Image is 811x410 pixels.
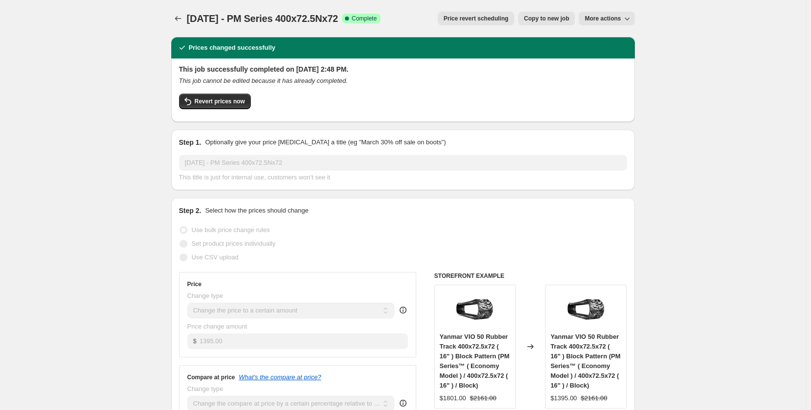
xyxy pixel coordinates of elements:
input: 80.00 [200,333,408,349]
span: Copy to new job [524,15,569,22]
span: Complete [352,15,377,22]
input: 30% off holiday sale [179,155,627,171]
h3: Price [187,280,202,288]
span: This title is just for internal use, customers won't see it [179,174,330,181]
button: Copy to new job [518,12,575,25]
h6: STOREFRONT EXAMPLE [434,272,627,280]
h3: Compare at price [187,373,235,381]
span: Price revert scheduling [444,15,508,22]
button: Price change jobs [171,12,185,25]
span: Change type [187,292,223,299]
span: Yanmar VIO 50 Rubber Track 400x72.5x72 ( 16" ) Block Pattern (PM Series™ ( Economy Model ) / 400x... [550,333,620,389]
div: $1801.00 [440,393,466,403]
h2: Step 1. [179,137,202,147]
h2: This job successfully completed on [DATE] 2:48 PM. [179,64,627,74]
img: yanmar-rubber-track-yanmar-vio-50-rubber-track-400x72-5x72-16-block-pattern-45062410305852_80x.jpg [567,290,606,329]
span: Use bulk price change rules [192,226,270,234]
i: This job cannot be edited because it has already completed. [179,77,348,84]
span: Yanmar VIO 50 Rubber Track 400x72.5x72 ( 16" ) Block Pattern (PM Series™ ( Economy Model ) / 400x... [440,333,509,389]
p: Optionally give your price [MEDICAL_DATA] a title (eg "March 30% off sale on boots") [205,137,446,147]
button: More actions [579,12,634,25]
strike: $2161.00 [581,393,607,403]
div: help [398,398,408,408]
h2: Step 2. [179,206,202,215]
span: $ [193,337,197,345]
span: More actions [585,15,621,22]
span: [DATE] - PM Series 400x72.5Nx72 [187,13,338,24]
p: Select how the prices should change [205,206,308,215]
img: yanmar-rubber-track-yanmar-vio-50-rubber-track-400x72-5x72-16-block-pattern-45062410305852_80x.jpg [455,290,494,329]
button: Revert prices now [179,94,251,109]
strike: $2161.00 [470,393,496,403]
span: Price change amount [187,323,247,330]
button: Price revert scheduling [438,12,514,25]
span: Use CSV upload [192,254,239,261]
span: Revert prices now [195,98,245,105]
div: help [398,305,408,315]
span: Set product prices individually [192,240,276,247]
span: Change type [187,385,223,392]
button: What's the compare at price? [239,373,322,381]
div: $1395.00 [550,393,577,403]
h2: Prices changed successfully [189,43,276,53]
